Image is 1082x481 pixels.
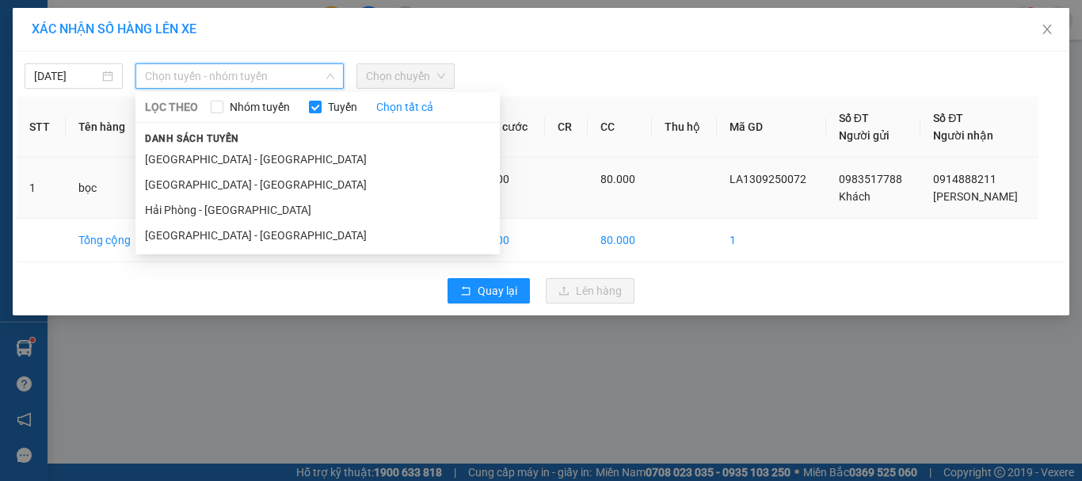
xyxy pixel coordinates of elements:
[478,282,517,300] span: Quay lại
[588,97,652,158] th: CC
[839,173,902,185] span: 0983517788
[98,13,217,64] strong: CHUYỂN PHÁT NHANH VIP ANH HUY
[66,219,149,262] td: Tổng cộng
[839,112,869,124] span: Số ĐT
[839,129,890,142] span: Người gửi
[933,173,996,185] span: 0914888211
[546,278,634,303] button: uploadLên hàng
[1025,8,1069,52] button: Close
[34,67,99,85] input: 13/09/2025
[135,132,249,146] span: Danh sách tuyến
[652,97,717,158] th: Thu hộ
[145,98,198,116] span: LỌC THEO
[66,158,149,219] td: bọc
[376,98,433,116] a: Chọn tất cả
[839,190,871,203] span: Khách
[717,219,826,262] td: 1
[32,21,196,36] span: XÁC NHẬN SỐ HÀNG LÊN XE
[1041,23,1053,36] span: close
[223,98,296,116] span: Nhóm tuyến
[135,223,500,248] li: [GEOGRAPHIC_DATA] - [GEOGRAPHIC_DATA]
[322,98,364,116] span: Tuyến
[588,219,652,262] td: 80.000
[600,173,635,185] span: 80.000
[933,190,1018,203] span: [PERSON_NAME]
[462,219,546,262] td: 80.000
[448,278,530,303] button: rollbackQuay lại
[66,97,149,158] th: Tên hàng
[135,147,500,172] li: [GEOGRAPHIC_DATA] - [GEOGRAPHIC_DATA]
[7,63,88,143] img: logo
[326,71,335,81] span: down
[17,97,66,158] th: STT
[135,172,500,197] li: [GEOGRAPHIC_DATA] - [GEOGRAPHIC_DATA]
[717,97,826,158] th: Mã GD
[17,158,66,219] td: 1
[145,64,334,88] span: Chọn tuyến - nhóm tuyến
[135,197,500,223] li: Hải Phòng - [GEOGRAPHIC_DATA]
[460,285,471,298] span: rollback
[366,64,445,88] span: Chọn chuyến
[933,112,963,124] span: Số ĐT
[462,97,546,158] th: Tổng cước
[545,97,587,158] th: CR
[933,129,993,142] span: Người nhận
[730,173,806,185] span: LA1309250072
[90,68,227,124] span: Chuyển phát nhanh: [GEOGRAPHIC_DATA] - [GEOGRAPHIC_DATA]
